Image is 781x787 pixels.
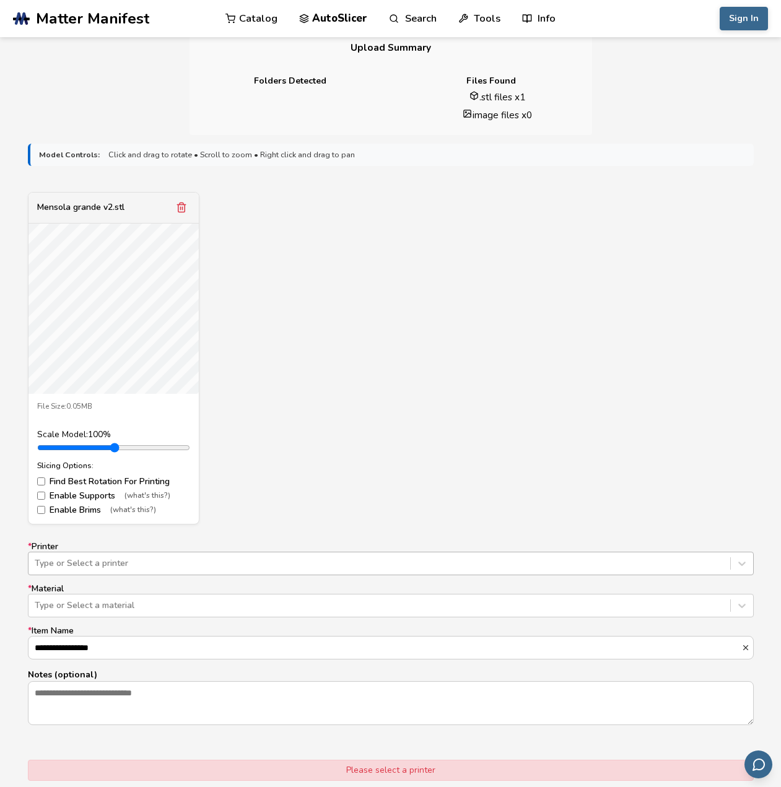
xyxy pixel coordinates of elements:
label: Item Name [28,626,754,659]
div: Mensola grande v2.stl [37,202,124,212]
input: *MaterialType or Select a material [35,601,37,611]
span: Matter Manifest [36,10,149,27]
button: Send feedback via email [744,750,772,778]
p: Notes (optional) [28,668,754,681]
div: File Size: 0.05MB [37,402,190,411]
span: (what's this?) [124,492,170,500]
span: Click and drag to rotate • Scroll to zoom • Right click and drag to pan [108,150,355,159]
strong: Model Controls: [39,150,100,159]
button: Remove model [173,199,190,216]
h4: Folders Detected [198,76,382,86]
div: Scale Model: 100 % [37,430,190,440]
input: *PrinterType or Select a printer [35,559,37,568]
h3: Upload Summary [190,29,592,67]
span: (what's this?) [110,506,156,515]
input: Enable Supports(what's this?) [37,492,45,500]
div: Please select a printer [28,760,754,781]
div: Slicing Options: [37,461,190,470]
input: Enable Brims(what's this?) [37,506,45,514]
input: Find Best Rotation For Printing [37,477,45,485]
button: *Item Name [741,643,753,652]
label: Enable Brims [37,505,190,515]
li: image files x 0 [412,108,583,121]
li: .stl files x 1 [412,90,583,103]
label: Printer [28,542,754,575]
label: Find Best Rotation For Printing [37,477,190,487]
label: Enable Supports [37,491,190,501]
input: *Item Name [28,637,741,659]
label: Material [28,584,754,617]
button: Sign In [720,7,768,30]
h4: Files Found [399,76,583,86]
textarea: Notes (optional) [28,682,753,724]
